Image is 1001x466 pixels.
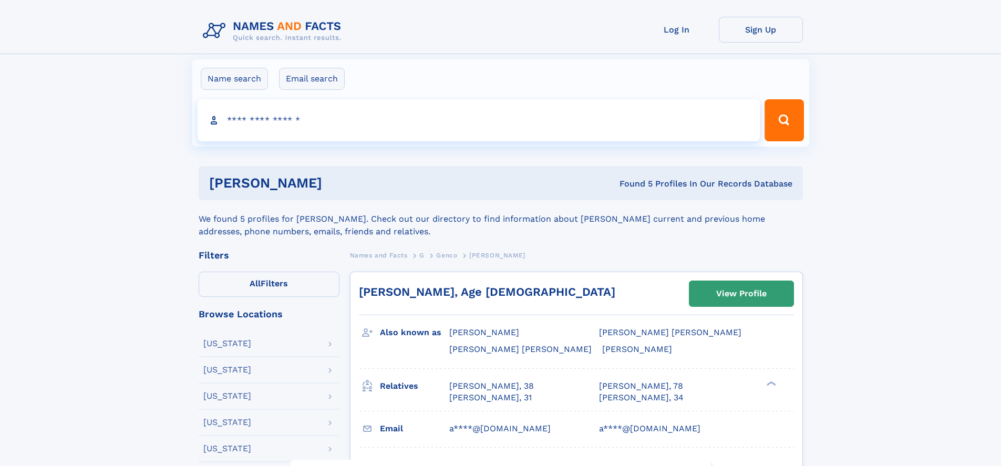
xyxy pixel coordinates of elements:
div: [US_STATE] [203,418,251,427]
a: Genco [436,248,457,262]
span: [PERSON_NAME] [PERSON_NAME] [449,344,592,354]
img: Logo Names and Facts [199,17,350,45]
div: [US_STATE] [203,392,251,400]
span: All [250,278,261,288]
input: search input [198,99,760,141]
label: Filters [199,272,339,297]
a: [PERSON_NAME], 38 [449,380,534,392]
label: Name search [201,68,268,90]
span: [PERSON_NAME] [449,327,519,337]
h3: Relatives [380,377,449,395]
a: Sign Up [719,17,803,43]
div: View Profile [716,282,767,306]
label: Email search [279,68,345,90]
div: [US_STATE] [203,366,251,374]
h1: [PERSON_NAME] [209,177,471,190]
button: Search Button [765,99,803,141]
span: [PERSON_NAME] [602,344,672,354]
div: [US_STATE] [203,339,251,348]
div: Found 5 Profiles In Our Records Database [471,178,792,190]
h3: Email [380,420,449,438]
span: [PERSON_NAME] [PERSON_NAME] [599,327,741,337]
div: ❯ [764,380,777,387]
span: G [419,252,425,259]
span: [PERSON_NAME] [469,252,525,259]
a: G [419,248,425,262]
span: Genco [436,252,457,259]
a: Log In [635,17,719,43]
a: [PERSON_NAME], 31 [449,392,532,403]
div: Filters [199,251,339,260]
div: Browse Locations [199,309,339,319]
h3: Also known as [380,324,449,341]
div: [US_STATE] [203,444,251,453]
a: [PERSON_NAME], 78 [599,380,683,392]
a: View Profile [689,281,793,306]
a: [PERSON_NAME], 34 [599,392,684,403]
div: We found 5 profiles for [PERSON_NAME]. Check out our directory to find information about [PERSON_... [199,200,803,238]
a: Names and Facts [350,248,408,262]
a: [PERSON_NAME], Age [DEMOGRAPHIC_DATA] [359,285,615,298]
